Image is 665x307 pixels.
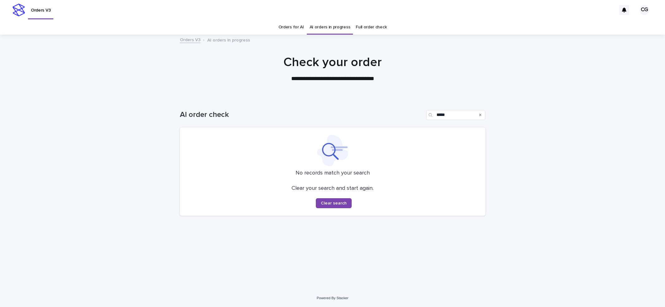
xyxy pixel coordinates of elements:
[310,20,350,35] a: AI orders in progress
[207,36,250,43] p: AI orders in progress
[426,110,485,120] input: Search
[278,20,304,35] a: Orders for AI
[180,36,200,43] a: Orders V3
[317,296,348,300] a: Powered By Stacker
[180,55,485,70] h1: Check your order
[356,20,387,35] a: Full order check
[187,170,478,177] p: No records match your search
[12,4,25,16] img: stacker-logo-s-only.png
[639,5,649,15] div: CG
[316,198,352,208] button: Clear search
[292,185,373,192] p: Clear your search and start again.
[321,201,347,205] span: Clear search
[180,110,424,119] h1: AI order check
